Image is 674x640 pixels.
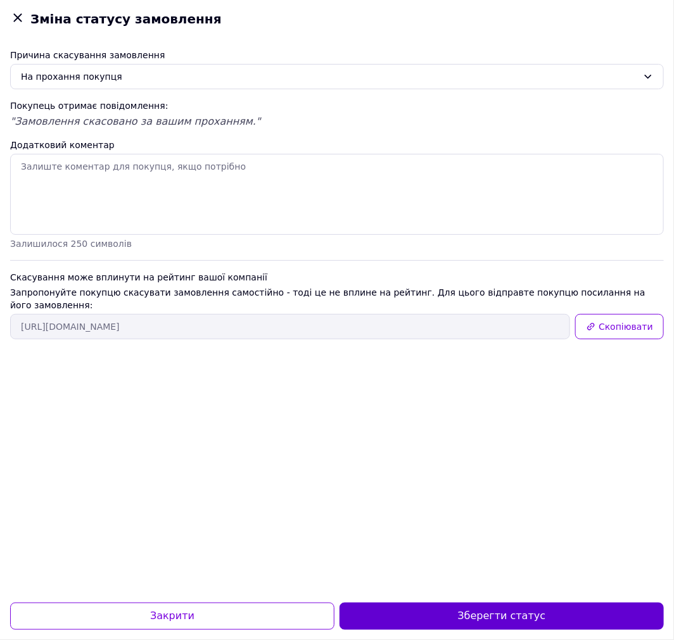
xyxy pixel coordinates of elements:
[10,140,115,150] label: Додатковий коментар
[10,271,664,284] div: Скасування може вплинути на рейтинг вашої компанії
[340,603,664,630] button: Зберегти статус
[10,99,664,112] div: Покупець отримає повідомлення:
[10,603,334,630] button: Закрити
[10,239,132,249] span: Залишилося 250 символів
[10,286,664,311] div: Запропонуйте покупцю скасувати замовлення самостійно - тоді це не вплине на рейтинг. Для цього ві...
[10,115,260,127] span: "Замовлення скасовано за вашим проханням."
[30,10,664,28] span: Зміна статусу замовлення
[21,70,638,84] div: На прохання покупця
[575,314,664,339] button: Скопіювати
[10,49,664,61] div: Причина скасування замовлення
